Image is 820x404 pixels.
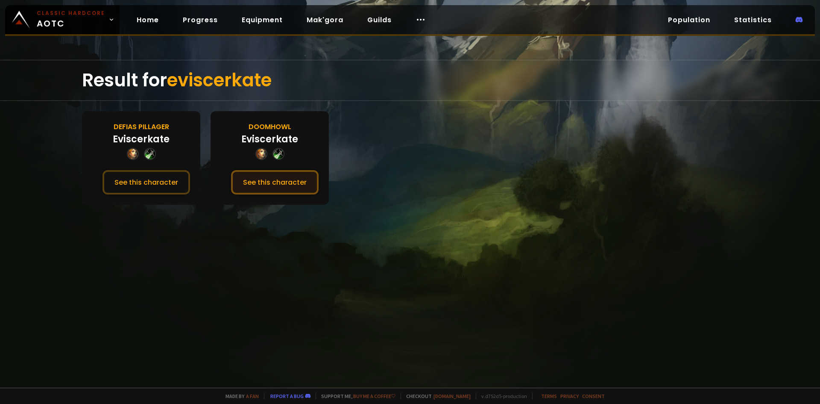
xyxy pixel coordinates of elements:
span: AOTC [37,9,105,30]
a: Terms [541,393,557,399]
a: Equipment [235,11,290,29]
a: Home [130,11,166,29]
div: Doomhowl [249,121,291,132]
a: Population [661,11,717,29]
div: Result for [82,60,738,100]
a: Privacy [560,393,579,399]
a: Consent [582,393,605,399]
small: Classic Hardcore [37,9,105,17]
a: [DOMAIN_NAME] [433,393,471,399]
span: v. d752d5 - production [476,393,527,399]
div: Defias Pillager [114,121,169,132]
span: eviscerkate [167,68,272,93]
button: See this character [231,170,319,195]
a: Guilds [360,11,398,29]
a: Progress [176,11,225,29]
button: See this character [102,170,190,195]
div: Eviscerkate [113,132,170,146]
a: Statistics [727,11,779,29]
span: Support me, [316,393,395,399]
a: Mak'gora [300,11,350,29]
a: Buy me a coffee [353,393,395,399]
a: Classic HardcoreAOTC [5,5,120,34]
span: Checkout [401,393,471,399]
a: Report a bug [270,393,304,399]
div: Eviscerkate [241,132,298,146]
a: a fan [246,393,259,399]
span: Made by [220,393,259,399]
